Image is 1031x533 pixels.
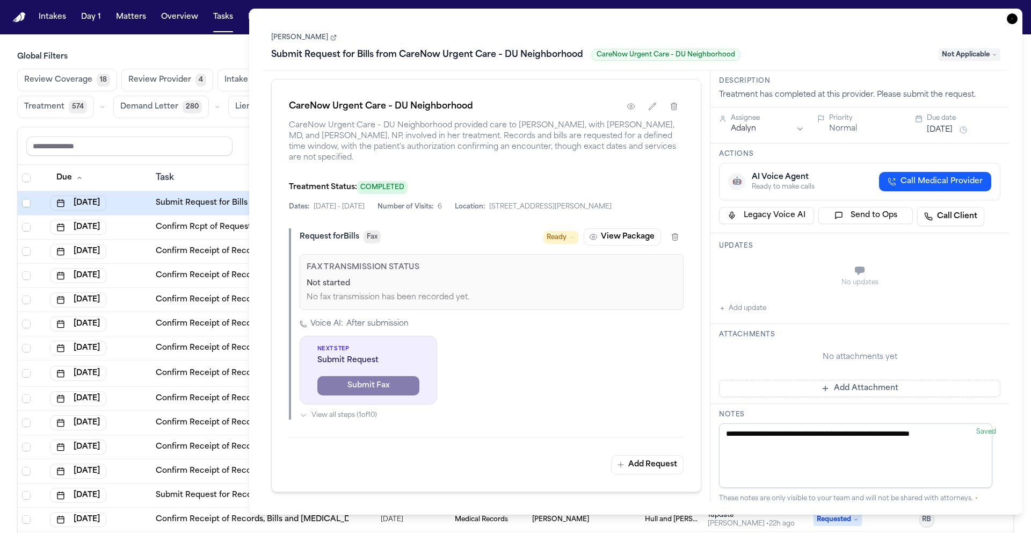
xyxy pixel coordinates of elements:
span: Location: [455,203,485,211]
span: Ready [547,232,567,243]
span: After submission [346,319,409,329]
div: Ready to make calls [752,183,815,191]
span: [STREET_ADDRESS][PERSON_NAME] [489,203,612,211]
h3: Attachments [719,330,1000,339]
div: No attachments yet [719,352,1000,363]
span: Voice AI: [310,319,343,329]
button: Submit Fax [317,376,419,395]
span: Number of Visits: [377,203,433,211]
span: 6 [438,203,442,211]
span: Treatment Status: [289,183,357,191]
div: No fax transmission has been recorded yet. [307,292,677,303]
button: Treatment574 [17,96,94,118]
button: Matters [112,8,150,27]
div: Due date [927,114,1000,123]
button: [DATE] [927,125,953,135]
button: Liens308 [228,96,286,118]
a: Home [13,12,26,23]
button: Call Medical Provider [879,172,991,191]
button: Intakes [34,8,70,27]
div: These notes are only visible to your team and will not be shared with attorneys. [719,494,1000,512]
div: No updates [719,278,1000,287]
div: Assignee [731,114,804,123]
span: Review Coverage [24,75,92,85]
button: Intake1000 [217,69,281,91]
button: Fax [364,231,381,243]
button: View all steps (1of10) [300,411,684,420]
h3: Updates [719,242,1000,250]
button: Snooze task [957,124,970,136]
button: Add Attachment [719,380,1000,397]
button: Firms [244,8,274,27]
h1: CareNow Urgent Care – DU Neighborhood [289,100,473,113]
span: Not started [307,278,350,289]
button: Day 1 [77,8,105,27]
span: 574 [69,100,87,113]
button: Overview [157,8,202,27]
a: [PERSON_NAME] [271,33,337,42]
button: The Flock [280,8,326,27]
h3: Global Filters [17,52,1014,62]
button: Review Provider4 [121,69,213,91]
button: Send to Ops [818,207,913,224]
button: Review Coverage18 [17,69,117,91]
span: CareNow Urgent Care – DU Neighborhood [592,49,740,61]
span: 18 [97,74,110,87]
div: Treatment has completed at this provider. Please submit the request. [719,90,1000,100]
button: Normal [829,124,857,134]
span: Saved [976,429,996,435]
button: View Package [584,228,661,246]
span: Dates: [289,203,309,211]
span: Intake [224,75,248,85]
a: Call Client [917,207,984,226]
span: COMPLETED [357,181,408,194]
span: Treatment [24,102,64,112]
span: CareNow Urgent Care – DU Neighborhood provided care to [PERSON_NAME], with [PERSON_NAME], MD, and... [289,120,684,163]
h3: Description [719,77,1000,85]
span: Liens [235,102,255,112]
span: [DATE] - [DATE] [314,203,365,211]
button: Add update [719,302,766,315]
span: Not Applicable [939,48,1000,61]
div: Request for Bills [300,232,359,242]
span: 4 [195,74,206,87]
span: Review Provider [128,75,191,85]
h3: Actions [719,150,1000,159]
img: Finch Logo [13,12,26,23]
p: Fax Transmission Status [307,261,677,274]
h3: Notes [719,410,1000,419]
button: Tasks [209,8,237,27]
button: Demand Letter280 [113,96,209,118]
span: Call Medical Provider [901,176,983,187]
span: Demand Letter [120,102,178,112]
span: 🤖 [732,176,742,187]
span: Submit Request [317,355,419,366]
span: Next Step [317,345,419,353]
button: Legacy Voice AI [719,207,814,224]
div: Priority [829,114,903,123]
span: 280 [183,100,202,113]
span: View all steps ( 1 of 10 ) [311,411,377,420]
h1: Submit Request for Bills from CareNow Urgent Care – DU Neighborhood [267,46,587,63]
div: AI Voice Agent [752,172,815,183]
button: Add Request [611,455,684,474]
